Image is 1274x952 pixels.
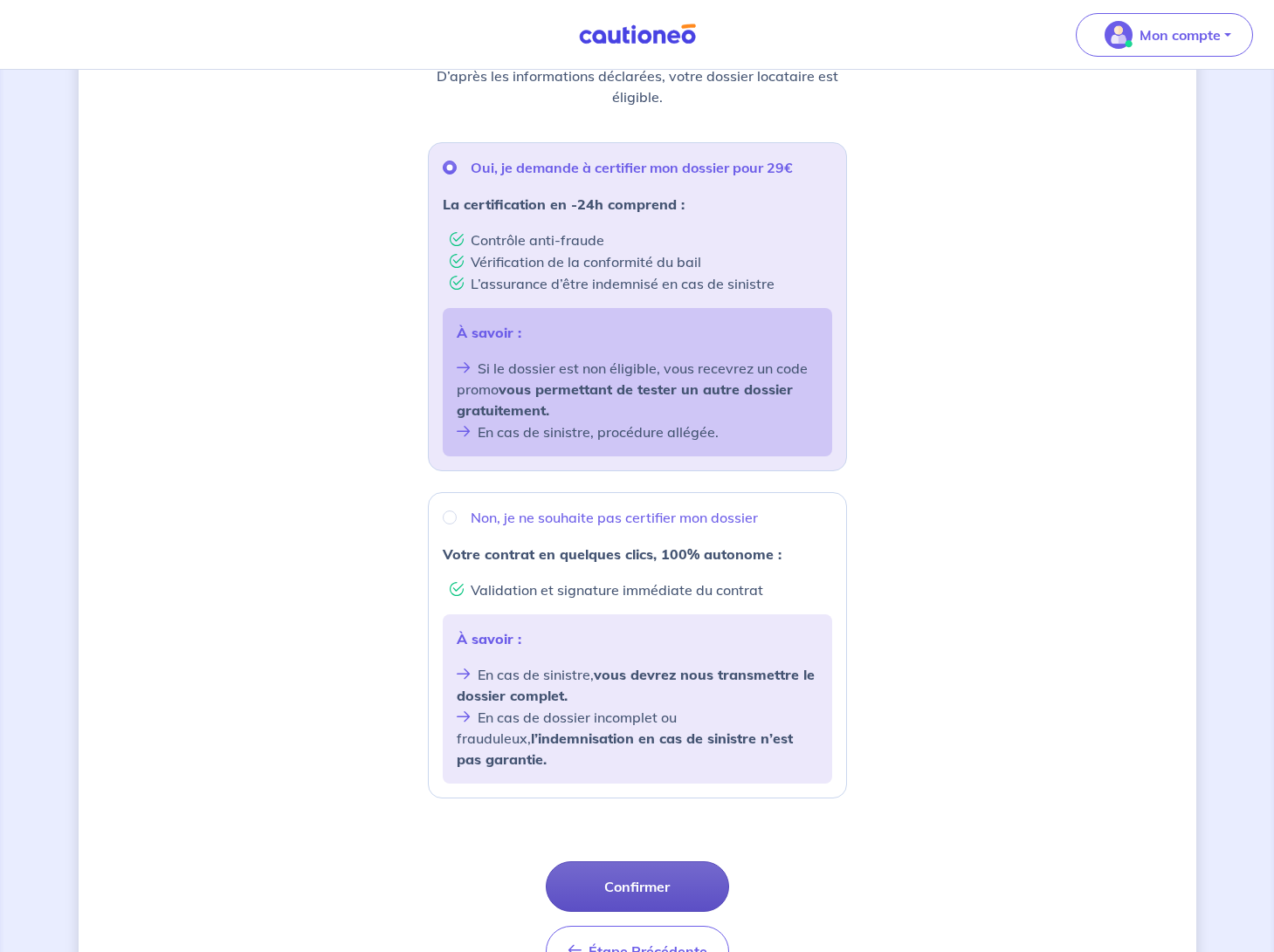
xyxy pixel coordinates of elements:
[457,729,793,768] strong: l’indemnisation en cas de sinistre n’est pas garantie.
[443,545,782,563] strong: Votre contrat en quelques clics, 100% autonome :
[1076,13,1253,57] button: illu_account_valid_menu.svgMon compte
[457,630,521,647] strong: À savoir :
[443,195,685,213] strong: La certification en -24h comprend :
[1140,24,1221,45] p: Mon compte
[450,579,832,600] li: Validation et signature immédiate du contrat
[457,324,521,341] strong: À savoir :
[457,380,793,419] strong: vous permettant de tester un autre dossier gratuitement.
[457,357,818,421] li: Si le dossier est non éligible, vous recevrez un code promo
[457,421,818,442] li: En cas de sinistre, procédure allégée.
[471,157,793,178] p: Oui, je demande à certifier mon dossier pour 29€
[1105,21,1133,49] img: illu_account_valid_menu.svg
[471,507,758,528] p: Non, je ne souhaite pas certifier mon dossier
[546,861,729,912] button: Confirmer
[572,24,703,45] img: Cautioneo
[450,229,832,250] li: Contrôle anti-fraude
[457,663,818,706] li: En cas de sinistre,
[457,706,818,770] li: En cas de dossier incomplet ou frauduleux,
[428,65,847,107] p: D’après les informations déclarées, votre dossier locataire est éligible.
[450,272,832,294] li: L’assurance d’être indemnisé en cas de sinistre
[457,666,815,704] strong: vous devrez nous transmettre le dossier complet.
[450,250,832,272] li: Vérification de la conformité du bail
